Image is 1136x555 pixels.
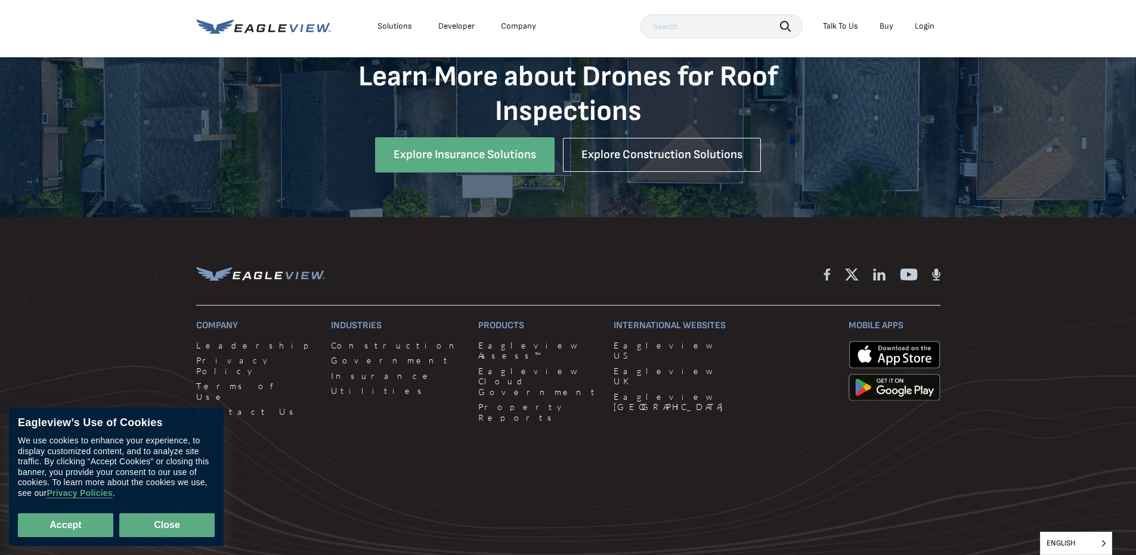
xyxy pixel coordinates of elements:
[1041,532,1112,554] span: English
[196,355,317,376] a: Privacy Policy
[377,21,412,32] div: Solutions
[18,436,215,498] div: We use cookies to enhance your experience, to display customized content, and to analyze site tra...
[849,374,940,402] img: google-play-store_b9643a.png
[478,320,599,331] h3: Products
[614,320,729,331] h3: International Websites
[331,340,464,351] a: Construction
[438,21,475,32] a: Developer
[614,366,729,387] a: Eagleview UK
[331,371,464,381] a: Insurance
[501,21,536,32] div: Company
[563,138,761,172] a: Explore Construction Solutions
[478,402,599,423] a: Property Reports
[478,366,599,397] a: Eagleview Cloud Government
[47,488,112,498] a: Privacy Policies
[849,320,940,331] h3: Mobile Apps
[823,21,858,32] div: Talk To Us
[1040,532,1112,555] aside: Language selected: English
[18,417,215,430] div: Eagleview’s Use of Cookies
[614,391,729,412] a: Eagleview [GEOGRAPHIC_DATA]
[331,355,464,366] a: Government
[18,513,113,537] button: Accept
[375,137,555,172] a: Explore Insurance Solutions
[915,21,934,32] div: Login
[849,340,940,369] img: apple-app-store.png
[880,21,893,32] a: Buy
[478,340,599,361] a: Eagleview Assess™
[345,60,792,128] h3: Learn More about Drones for Roof Inspections
[196,320,317,331] h3: Company
[640,14,803,38] input: Search
[196,406,317,417] a: Contact Us
[331,320,464,331] h3: Industries
[614,340,729,361] a: Eagleview US
[196,381,317,402] a: Terms of Use
[196,340,317,351] a: Leadership
[119,513,215,537] button: Close
[331,386,464,396] a: Utilities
